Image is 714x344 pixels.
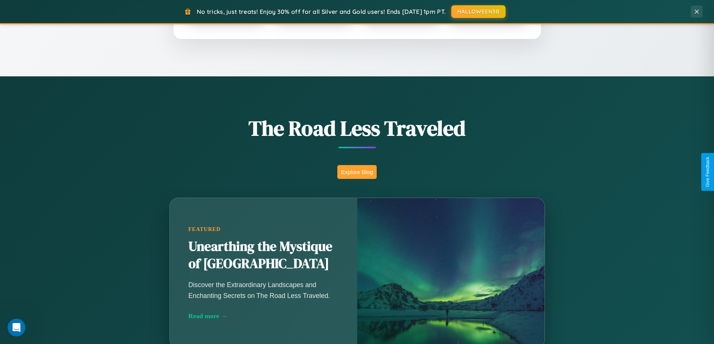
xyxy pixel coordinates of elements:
button: HALLOWEEN30 [451,5,506,18]
h1: The Road Less Traveled [132,114,582,143]
p: Discover the Extraordinary Landscapes and Enchanting Secrets on The Road Less Traveled. [189,280,338,301]
span: No tricks, just treats! Enjoy 30% off for all Silver and Gold users! Ends [DATE] 1pm PT. [197,8,446,15]
div: Featured [189,226,338,232]
button: Explore Blog [337,165,377,179]
iframe: Intercom live chat [7,319,25,337]
div: Give Feedback [705,157,710,187]
h2: Unearthing the Mystique of [GEOGRAPHIC_DATA] [189,238,338,273]
div: Read more → [189,312,338,320]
